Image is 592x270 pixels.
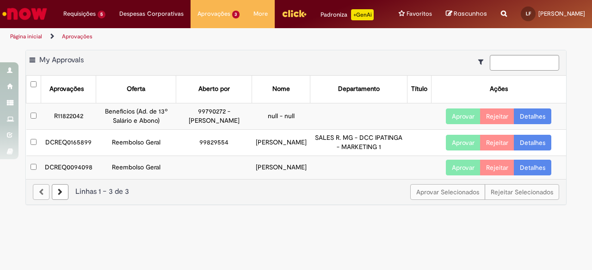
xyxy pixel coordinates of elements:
button: Aprovar [446,160,481,175]
a: Rascunhos [446,10,487,18]
button: Rejeitar [480,135,514,150]
td: [PERSON_NAME] [252,129,310,156]
div: Aprovações [49,84,84,94]
span: Aprovações [197,9,230,18]
td: [PERSON_NAME] [252,156,310,179]
td: SALES R. MG - DCC IPATINGA - MARKETING 1 [310,129,407,156]
td: Reembolso Geral [96,129,176,156]
img: click_logo_yellow_360x200.png [282,6,307,20]
a: Detalhes [514,135,551,150]
td: 99829554 [176,129,252,156]
td: DCREQ0094098 [41,156,96,179]
span: 3 [232,11,240,18]
a: Detalhes [514,108,551,124]
span: Requisições [63,9,96,18]
i: Mostrar filtros para: Suas Solicitações [478,59,488,65]
span: LF [526,11,531,17]
span: Favoritos [407,9,432,18]
div: Aberto por [198,84,230,94]
img: ServiceNow [1,5,49,23]
th: Aprovações [41,76,96,103]
a: Detalhes [514,160,551,175]
div: Padroniza [321,9,374,20]
div: Linhas 1 − 3 de 3 [33,186,559,197]
span: 5 [98,11,105,18]
td: DCREQ0165899 [41,129,96,156]
span: My Approvals [39,55,84,65]
a: Página inicial [10,33,42,40]
div: Nome [272,84,290,94]
span: [PERSON_NAME] [538,10,585,18]
td: Benefícios (Ad. de 13º Salário e Abono) [96,103,176,129]
a: Aprovações [62,33,92,40]
div: Título [411,84,427,94]
span: Despesas Corporativas [119,9,184,18]
td: R11822042 [41,103,96,129]
span: More [253,9,268,18]
td: Reembolso Geral [96,156,176,179]
span: Rascunhos [454,9,487,18]
ul: Trilhas de página [7,28,388,45]
div: Departamento [338,84,380,94]
td: null - null [252,103,310,129]
button: Rejeitar [480,108,514,124]
td: 99790272 - [PERSON_NAME] [176,103,252,129]
button: Aprovar [446,135,481,150]
div: Ações [490,84,508,94]
div: Oferta [127,84,145,94]
button: Aprovar [446,108,481,124]
p: +GenAi [351,9,374,20]
button: Rejeitar [480,160,514,175]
